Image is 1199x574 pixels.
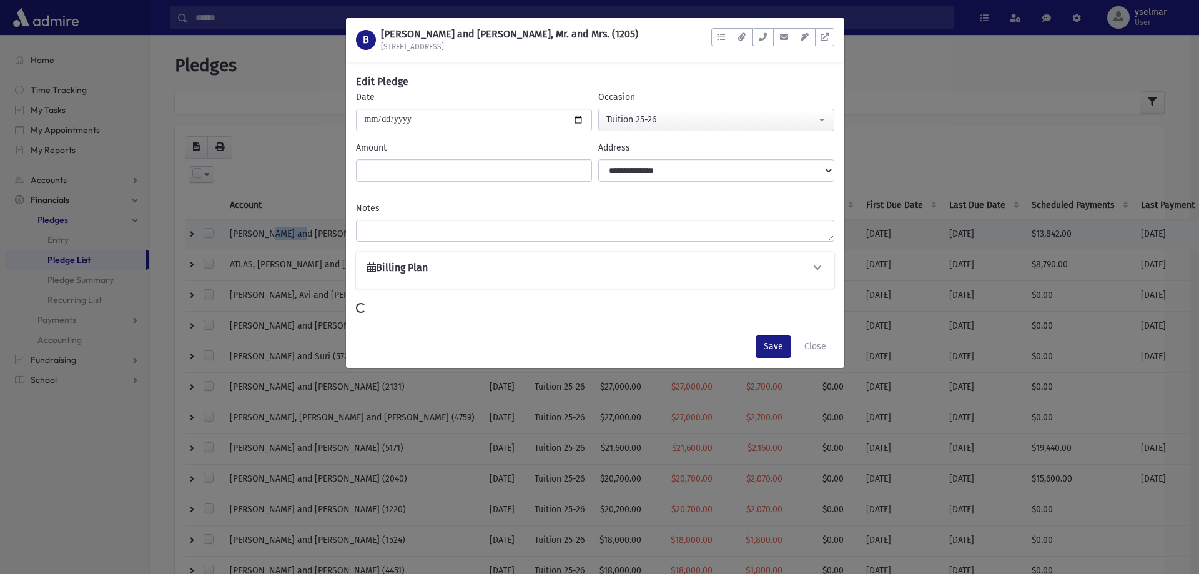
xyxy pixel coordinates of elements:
div: B [356,30,376,50]
h6: Edit Pledge [356,74,408,89]
button: Save [756,335,791,358]
label: Date [356,91,375,104]
h1: [PERSON_NAME] and [PERSON_NAME], Mr. and Mrs. (1205) [381,28,638,40]
h6: [STREET_ADDRESS] [381,42,638,51]
button: Email Templates [794,28,815,46]
a: B [PERSON_NAME] and [PERSON_NAME], Mr. and Mrs. (1205) [STREET_ADDRESS] [356,28,638,52]
label: Amount [356,141,387,154]
h6: Billing Plan [367,262,428,274]
label: Notes [356,202,380,215]
label: Address [598,141,630,154]
label: Occasion [598,91,635,104]
button: Tuition 25-26 [598,109,834,131]
button: Close [796,335,834,358]
div: Tuition 25-26 [606,113,816,126]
